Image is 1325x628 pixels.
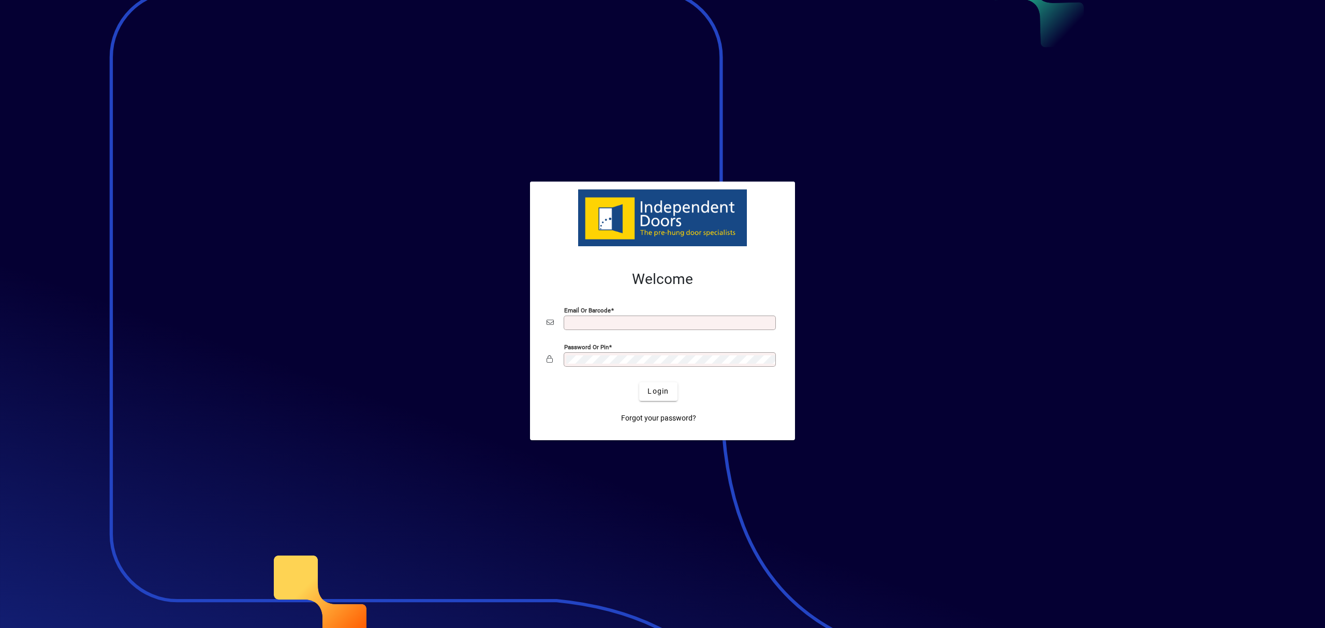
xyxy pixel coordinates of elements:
button: Login [639,382,677,401]
mat-label: Email or Barcode [564,306,611,313]
a: Forgot your password? [617,409,700,428]
span: Login [647,386,669,397]
span: Forgot your password? [621,413,696,424]
h2: Welcome [547,271,778,288]
mat-label: Password or Pin [564,343,609,350]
